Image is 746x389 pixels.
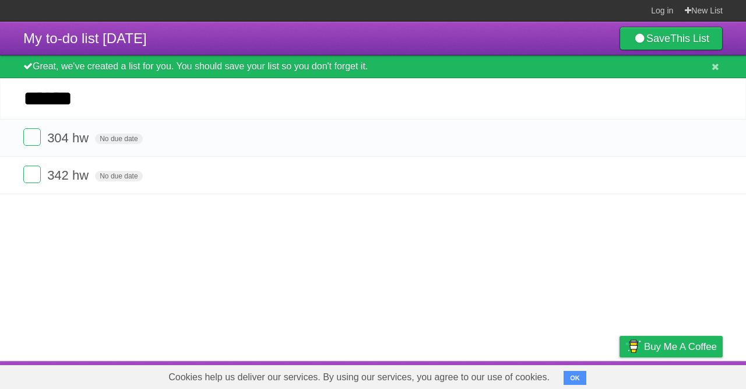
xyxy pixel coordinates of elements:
[23,30,147,46] span: My to-do list [DATE]
[564,371,586,385] button: OK
[47,168,92,183] span: 342 hw
[625,337,641,356] img: Buy me a coffee
[620,336,723,358] a: Buy me a coffee
[604,364,635,386] a: Privacy
[565,364,590,386] a: Terms
[47,131,92,145] span: 304 hw
[95,134,142,144] span: No due date
[23,128,41,146] label: Done
[649,364,723,386] a: Suggest a feature
[157,366,561,389] span: Cookies help us deliver our services. By using our services, you agree to our use of cookies.
[620,27,723,50] a: SaveThis List
[503,364,550,386] a: Developers
[465,364,489,386] a: About
[644,337,717,357] span: Buy me a coffee
[670,33,709,44] b: This List
[23,166,41,183] label: Done
[95,171,142,181] span: No due date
